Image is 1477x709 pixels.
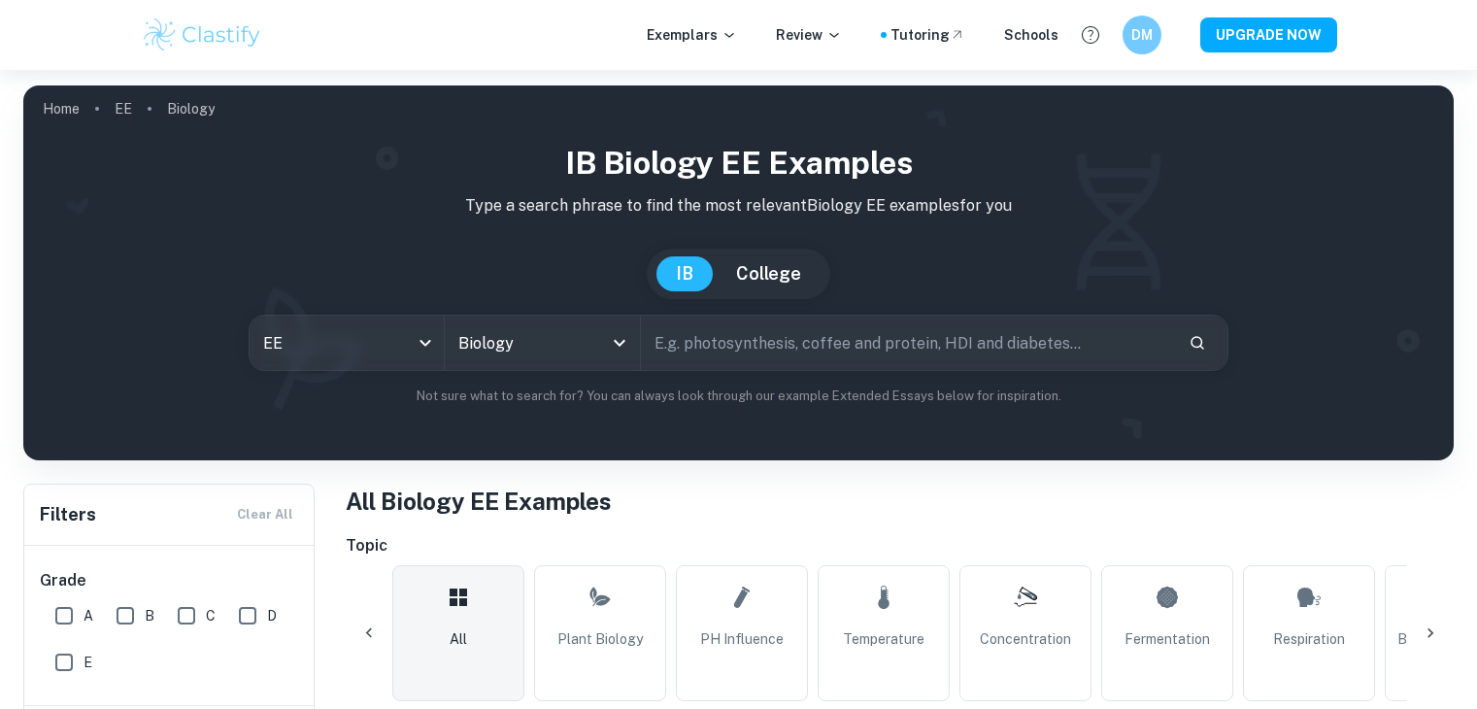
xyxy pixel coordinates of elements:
span: pH Influence [700,628,784,650]
h1: All Biology EE Examples [346,484,1454,519]
button: IB [656,256,713,291]
button: Search [1181,326,1214,359]
span: E [84,652,92,673]
button: Help and Feedback [1074,18,1107,51]
a: EE [115,95,132,122]
p: Type a search phrase to find the most relevant Biology EE examples for you [39,194,1438,218]
a: Tutoring [890,24,965,46]
span: B [145,605,154,626]
span: Plant Biology [557,628,643,650]
button: Open [606,329,633,356]
span: All [450,628,467,650]
button: College [717,256,821,291]
img: profile cover [23,85,1454,460]
img: Clastify logo [141,16,264,54]
p: Biology [167,98,215,119]
a: Home [43,95,80,122]
p: Not sure what to search for? You can always look through our example Extended Essays below for in... [39,387,1438,406]
h6: DM [1130,24,1153,46]
span: C [206,605,216,626]
span: Fermentation [1125,628,1210,650]
p: Review [776,24,842,46]
h1: IB Biology EE examples [39,140,1438,186]
h6: Filters [40,501,96,528]
span: Respiration [1273,628,1345,650]
p: Exemplars [647,24,737,46]
button: DM [1123,16,1161,54]
button: UPGRADE NOW [1200,17,1337,52]
h6: Topic [346,534,1454,557]
h6: Grade [40,569,300,592]
a: Schools [1004,24,1058,46]
span: Concentration [980,628,1071,650]
span: A [84,605,93,626]
span: Temperature [843,628,924,650]
div: EE [250,316,444,370]
input: E.g. photosynthesis, coffee and protein, HDI and diabetes... [641,316,1173,370]
span: D [267,605,277,626]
